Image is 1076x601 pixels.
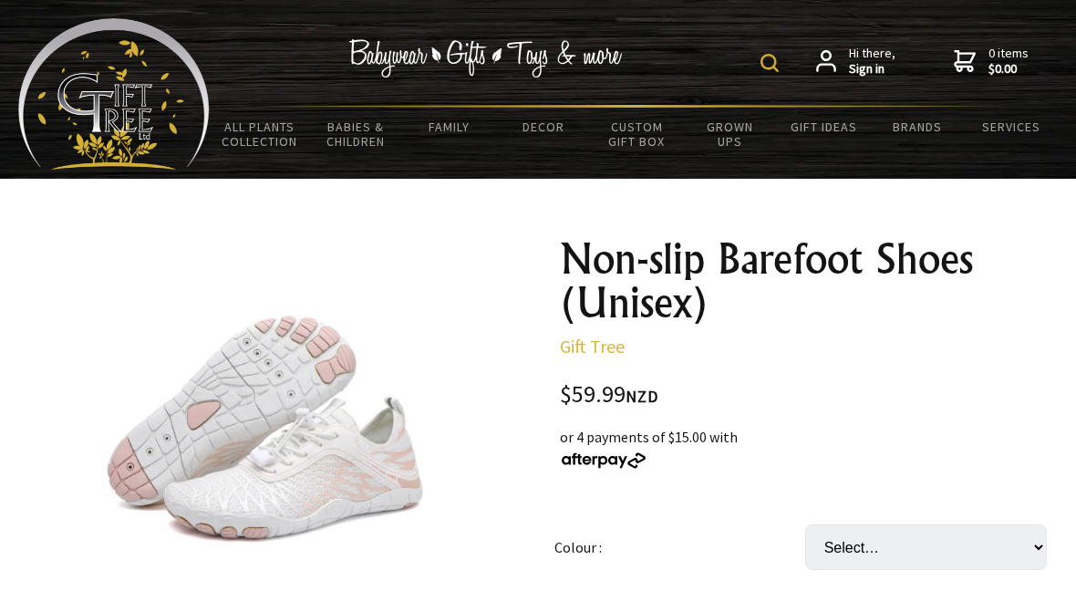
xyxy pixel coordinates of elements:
td: Colour : [554,499,805,596]
img: Afterpay [560,452,647,469]
img: Babyware - Gifts - Toys and more... [18,18,210,170]
img: Non-slip Barefoot Shoes (Unisex) [98,237,433,572]
h1: Non-slip Barefoot Shoes (Unisex) [560,237,1061,325]
div: or 4 payments of $15.00 with [560,426,1061,470]
a: Gift Tree [560,335,625,357]
a: Services [964,108,1058,146]
a: Custom Gift Box [590,108,684,161]
span: 0 items [988,45,1029,78]
a: Gift Ideas [777,108,871,146]
strong: Sign in [849,61,895,78]
a: Family [403,108,497,146]
a: Babies & Children [309,108,403,161]
a: Brands [871,108,965,146]
img: Babywear - Gifts - Toys & more [348,39,622,78]
a: All Plants Collection [210,108,309,161]
a: Grown Ups [684,108,778,161]
a: 0 items$0.00 [954,46,1029,78]
a: Decor [496,108,590,146]
span: NZD [626,386,658,407]
a: Hi there,Sign in [816,46,895,78]
span: Hi there, [849,46,895,78]
div: $59.99 [560,383,1061,408]
img: product search [760,54,779,72]
strong: $0.00 [988,61,1029,78]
